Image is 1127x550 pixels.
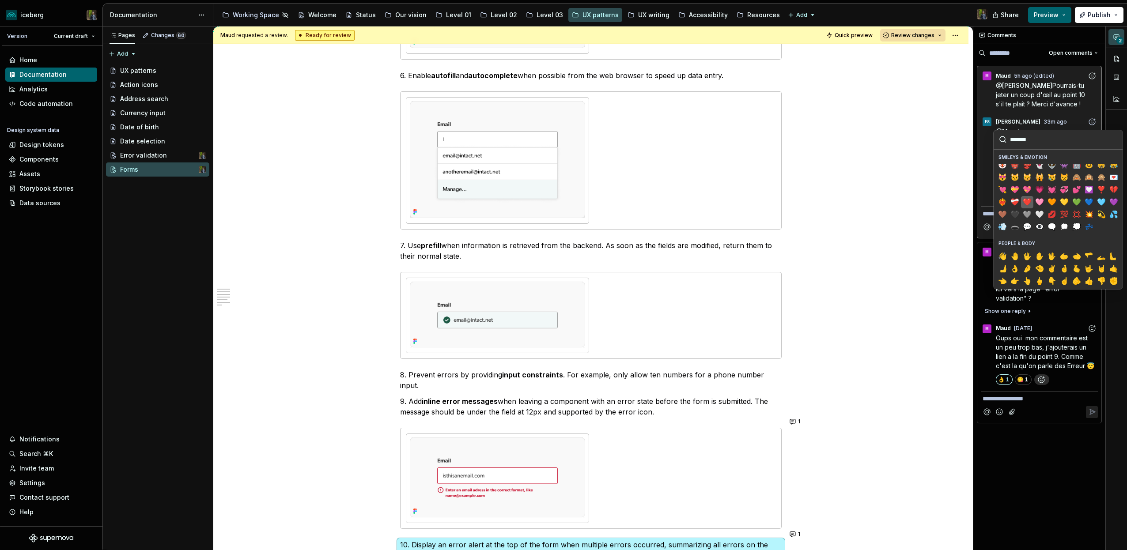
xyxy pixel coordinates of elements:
a: Home [5,53,97,67]
span: 🗯️ [1061,222,1068,231]
span: 🤌 [1024,264,1031,273]
div: Accessibility [689,11,728,19]
span: 🗨️ [1048,222,1055,231]
span: 💟 [1085,185,1093,194]
span: 1 [798,531,800,538]
span: Quick preview [835,32,873,39]
button: icebergSimon Désilets [2,5,101,24]
div: Version [7,33,27,40]
span: 🤚 [1011,252,1018,261]
button: Quick preview [824,29,877,41]
span: 🖤 [1011,210,1018,219]
a: Currency input [106,106,209,120]
span: [PERSON_NAME] [996,118,1040,125]
span: 🤡 [999,161,1006,170]
a: Settings [5,476,97,490]
button: Current draft [50,30,99,42]
a: Error validationSimon Désilets [106,148,209,162]
span: Maud [996,72,1011,79]
span: 💢 [1073,210,1080,219]
a: Our vision [381,8,430,22]
a: Level 03 [522,8,567,22]
span: 🕳️ [1011,222,1018,231]
button: Search ⌘K [5,447,97,461]
span: 🙊 [1098,173,1105,182]
span: Preview [1034,11,1059,19]
span: Review changes [891,32,934,39]
img: Simon Désilets [87,10,97,20]
span: ☝️ [1061,277,1068,286]
div: Comments [973,26,1105,44]
span: 💓 [1048,185,1055,194]
div: Status [356,11,376,19]
div: Error validation [120,151,167,160]
a: Date selection [106,134,209,148]
div: Storybook stories [19,184,74,193]
div: Contact support [19,493,69,502]
span: 🤎 [999,210,1006,219]
span: 💕 [1073,185,1080,194]
div: Level 01 [446,11,471,19]
span: 1 [1025,376,1028,383]
button: Help [5,505,97,519]
span: People & body [998,241,1035,246]
span: 💙 [1085,198,1093,207]
span: Maud [1002,128,1020,135]
span: 60 [176,32,186,39]
p: 6. Enable and when possible from the web browser to speed up data entry. [400,70,782,81]
span: 🤙 [1110,264,1117,273]
div: Documentation [19,70,67,79]
span: 💤 [1085,222,1093,231]
div: Data sources [19,199,61,207]
a: Components [5,152,97,166]
a: Design tokens [5,138,97,152]
div: Changes [151,32,186,39]
a: Assets [5,167,97,181]
span: 🙀 [1036,173,1043,182]
span: 👋 [999,252,1006,261]
span: 🙈 [1073,173,1080,182]
button: Add [106,48,139,60]
span: [PERSON_NAME] [1002,82,1052,89]
span: 😼 [1011,173,1018,182]
span: 💯 [1061,210,1068,219]
span: requested a review. [220,32,288,39]
span: Pourrais-tu jeter un coup d'œil au point 10 s'il te plaît ? Merci d'avance ! [996,82,1087,108]
span: 🫰 [1073,264,1080,273]
a: Status [342,8,379,22]
div: Design system data [7,127,59,134]
span: 🖐️ [1024,252,1031,261]
span: ❤️ [1024,198,1031,207]
span: 🩷 [1036,198,1043,207]
a: Welcome [294,8,340,22]
span: 💗 [1036,185,1043,194]
strong: input constraints [502,370,563,379]
span: ✊️ [1110,277,1117,286]
span: Open comments [1049,49,1093,57]
button: 1 reaction, react with 👌 [996,374,1013,385]
strong: prefill [421,241,441,250]
button: Mention someone [981,406,993,418]
div: Invite team [19,464,54,473]
a: UX writing [624,8,673,22]
span: 💚 [1073,198,1080,207]
div: M [985,72,989,79]
span: 🫷 [1110,252,1117,261]
span: 👌 [1011,264,1018,273]
span: Maud [220,32,235,38]
div: Home [19,56,37,64]
div: Help [19,508,34,516]
span: 👊 [999,289,1006,298]
button: 1 reaction, react with 😋 [1015,374,1032,385]
span: 🧡 [1048,198,1055,207]
span: 💞 [1061,185,1068,194]
div: Assets [19,170,40,178]
button: Open comments [1045,47,1102,59]
span: Current draft [54,33,88,40]
a: Accessibility [675,8,731,22]
div: Composer editor [981,206,1098,218]
strong: autocomplete [468,71,518,80]
span: 👇️ [1048,277,1055,286]
button: Publish [1075,7,1123,23]
span: 🫳 [1085,252,1093,261]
